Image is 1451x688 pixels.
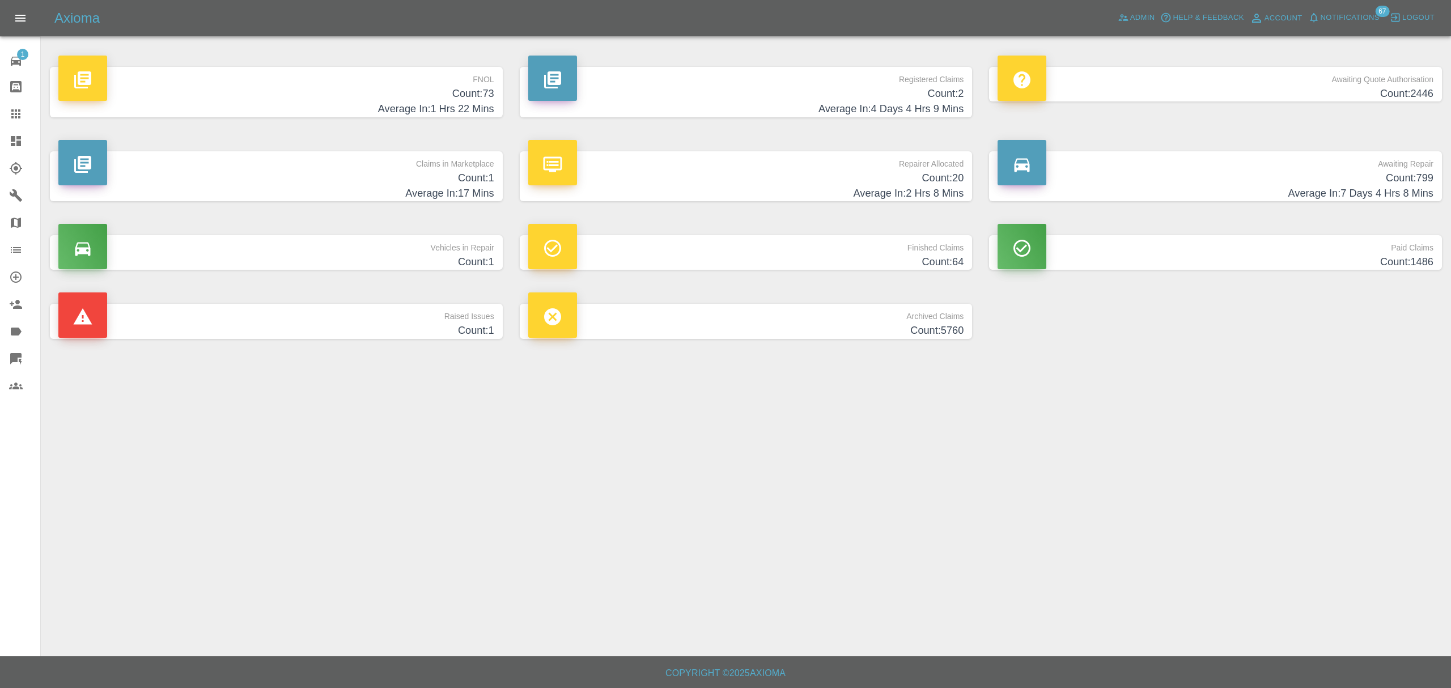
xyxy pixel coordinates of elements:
a: Awaiting Quote AuthorisationCount:2446 [989,67,1442,101]
h5: Axioma [54,9,100,27]
h4: Average In: 4 Days 4 Hrs 9 Mins [528,101,964,117]
p: Awaiting Repair [998,151,1433,171]
h6: Copyright © 2025 Axioma [9,665,1442,681]
a: Awaiting RepairCount:799Average In:7 Days 4 Hrs 8 Mins [989,151,1442,202]
h4: Count: 73 [58,86,494,101]
button: Help & Feedback [1157,9,1246,27]
p: Vehicles in Repair [58,235,494,254]
span: 67 [1375,6,1389,17]
h4: Average In: 17 Mins [58,186,494,201]
a: Admin [1115,9,1158,27]
h4: Count: 64 [528,254,964,270]
h4: Count: 5760 [528,323,964,338]
p: Awaiting Quote Authorisation [998,67,1433,86]
p: Finished Claims [528,235,964,254]
a: Repairer AllocatedCount:20Average In:2 Hrs 8 Mins [520,151,973,202]
a: Archived ClaimsCount:5760 [520,304,973,338]
span: Notifications [1321,11,1380,24]
span: 1 [17,49,28,60]
span: Logout [1402,11,1435,24]
h4: Average In: 1 Hrs 22 Mins [58,101,494,117]
h4: Count: 1 [58,171,494,186]
span: Account [1265,12,1302,25]
h4: Count: 1486 [998,254,1433,270]
a: Vehicles in RepairCount:1 [50,235,503,270]
button: Notifications [1305,9,1382,27]
p: Paid Claims [998,235,1433,254]
span: Help & Feedback [1173,11,1244,24]
h4: Count: 1 [58,323,494,338]
a: FNOLCount:73Average In:1 Hrs 22 Mins [50,67,503,117]
p: Registered Claims [528,67,964,86]
a: Account [1247,9,1305,27]
p: Raised Issues [58,304,494,323]
p: Repairer Allocated [528,151,964,171]
h4: Count: 799 [998,171,1433,186]
h4: Count: 2446 [998,86,1433,101]
p: Claims in Marketplace [58,151,494,171]
h4: Average In: 2 Hrs 8 Mins [528,186,964,201]
button: Open drawer [7,5,34,32]
h4: Count: 20 [528,171,964,186]
a: Paid ClaimsCount:1486 [989,235,1442,270]
a: Finished ClaimsCount:64 [520,235,973,270]
button: Logout [1387,9,1437,27]
a: Raised IssuesCount:1 [50,304,503,338]
a: Registered ClaimsCount:2Average In:4 Days 4 Hrs 9 Mins [520,67,973,117]
p: Archived Claims [528,304,964,323]
h4: Count: 1 [58,254,494,270]
h4: Average In: 7 Days 4 Hrs 8 Mins [998,186,1433,201]
h4: Count: 2 [528,86,964,101]
p: FNOL [58,67,494,86]
span: Admin [1130,11,1155,24]
a: Claims in MarketplaceCount:1Average In:17 Mins [50,151,503,202]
